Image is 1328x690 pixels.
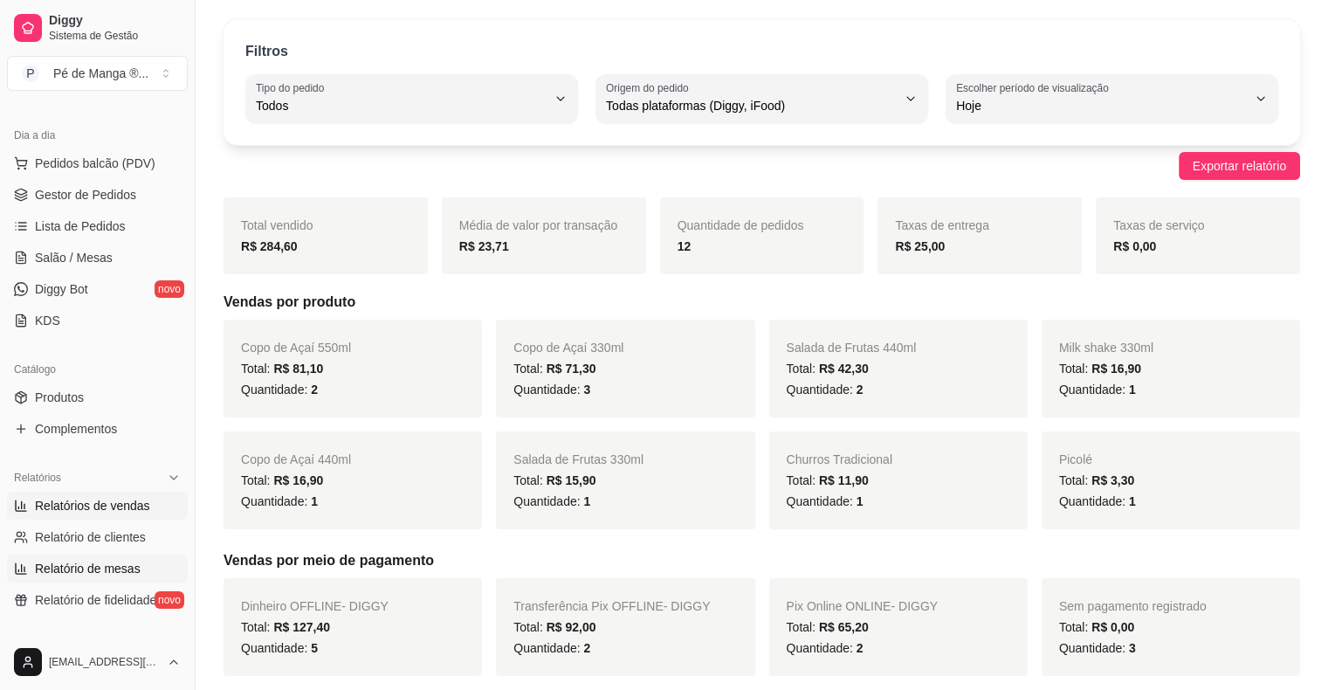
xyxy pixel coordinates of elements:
span: Diggy [49,13,181,29]
span: Pix Online ONLINE - DIGGY [787,599,939,613]
span: 2 [311,383,318,397]
span: Total vendido [241,218,313,232]
button: Origem do pedidoTodas plataformas (Diggy, iFood) [595,74,928,123]
span: Lista de Pedidos [35,217,126,235]
span: Quantidade: [513,383,590,397]
span: Taxas de entrega [895,218,988,232]
span: Milk shake 330ml [1059,341,1153,355]
a: Produtos [7,383,188,411]
a: Relatórios de vendas [7,492,188,520]
strong: R$ 0,00 [1113,239,1156,253]
button: Exportar relatório [1179,152,1300,180]
span: Taxas de serviço [1113,218,1204,232]
span: Pedidos balcão (PDV) [35,155,155,172]
span: Diggy Bot [35,280,88,298]
span: Total: [241,620,330,634]
span: 2 [583,641,590,655]
span: Quantidade: [241,641,318,655]
a: Relatório de fidelidadenovo [7,586,188,614]
span: R$ 16,90 [1091,362,1141,376]
span: R$ 3,30 [1091,473,1134,487]
a: Diggy Botnovo [7,275,188,303]
span: Relatório de mesas [35,560,141,577]
span: Dinheiro OFFLINE - DIGGY [241,599,389,613]
span: 1 [1129,383,1136,397]
span: R$ 65,20 [819,620,869,634]
span: R$ 127,40 [273,620,330,634]
button: Pedidos balcão (PDV) [7,149,188,177]
a: Relatório de clientes [7,523,188,551]
span: KDS [35,312,60,329]
span: 5 [311,641,318,655]
span: 3 [1129,641,1136,655]
span: R$ 42,30 [819,362,869,376]
h5: Vendas por meio de pagamento [224,550,1300,571]
span: R$ 16,90 [273,473,323,487]
span: Transferência Pix OFFLINE - DIGGY [513,599,710,613]
span: Relatório de clientes [35,528,146,546]
span: Média de valor por transação [459,218,617,232]
a: DiggySistema de Gestão [7,7,188,49]
span: Salada de Frutas 330ml [513,452,643,466]
span: Total: [787,362,869,376]
span: Churros Tradicional [787,452,892,466]
span: Total: [787,620,869,634]
span: R$ 15,90 [547,473,596,487]
span: Gestor de Pedidos [35,186,136,204]
span: Total: [513,362,595,376]
span: 1 [583,494,590,508]
span: 1 [311,494,318,508]
strong: R$ 284,60 [241,239,298,253]
span: Complementos [35,420,117,438]
span: Total: [241,362,323,376]
span: Copo de Açaí 330ml [513,341,623,355]
span: Total: [241,473,323,487]
span: Relatórios [14,471,61,485]
div: Catálogo [7,355,188,383]
span: Exportar relatório [1193,156,1286,176]
span: Relatórios de vendas [35,497,150,514]
strong: R$ 25,00 [895,239,945,253]
button: [EMAIL_ADDRESS][DOMAIN_NAME] [7,641,188,683]
strong: 12 [678,239,692,253]
span: P [22,65,39,82]
span: Quantidade: [513,494,590,508]
a: Gestor de Pedidos [7,181,188,209]
span: Hoje [956,97,1247,114]
span: Total: [1059,620,1134,634]
div: Dia a dia [7,121,188,149]
label: Escolher período de visualização [956,80,1114,95]
span: Salada de Frutas 440ml [787,341,917,355]
button: Escolher período de visualizaçãoHoje [946,74,1278,123]
span: Total: [1059,473,1134,487]
span: Quantidade: [1059,641,1136,655]
span: Quantidade: [787,383,864,397]
span: Total: [513,473,595,487]
span: R$ 71,30 [547,362,596,376]
p: Filtros [245,41,288,62]
span: Quantidade: [241,494,318,508]
span: Quantidade: [787,494,864,508]
button: Select a team [7,56,188,91]
a: KDS [7,307,188,335]
span: [EMAIL_ADDRESS][DOMAIN_NAME] [49,655,160,669]
span: R$ 11,90 [819,473,869,487]
span: Quantidade: [513,641,590,655]
label: Origem do pedido [606,80,694,95]
span: Copo de Açaí 440ml [241,452,351,466]
a: Lista de Pedidos [7,212,188,240]
span: 1 [857,494,864,508]
label: Tipo do pedido [256,80,330,95]
strong: R$ 23,71 [459,239,509,253]
span: Sistema de Gestão [49,29,181,43]
span: Quantidade: [241,383,318,397]
div: Pé de Manga ® ... [53,65,148,82]
span: Todos [256,97,547,114]
span: R$ 81,10 [273,362,323,376]
span: Todas plataformas (Diggy, iFood) [606,97,897,114]
span: Salão / Mesas [35,249,113,266]
span: Total: [513,620,595,634]
span: Relatório de fidelidade [35,591,156,609]
span: 3 [583,383,590,397]
span: Picolé [1059,452,1092,466]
